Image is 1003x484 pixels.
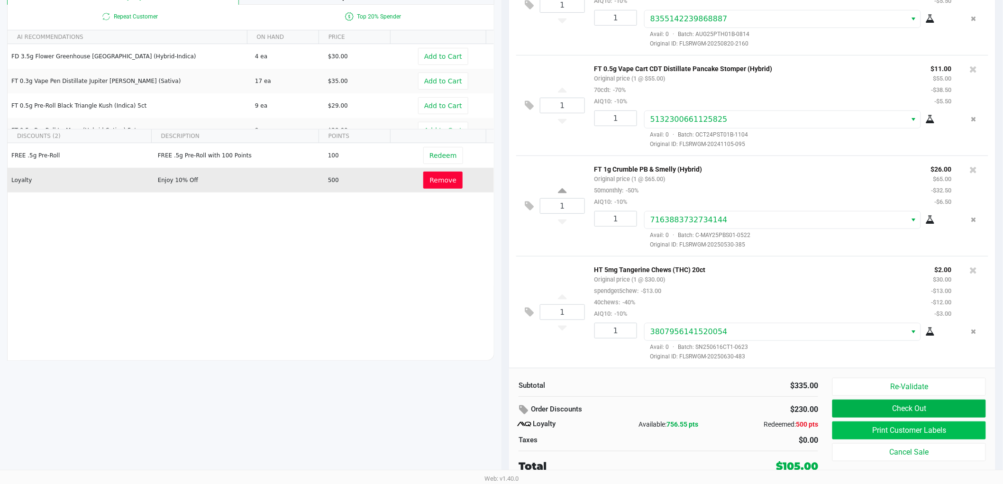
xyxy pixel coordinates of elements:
span: -10% [612,98,628,105]
small: -$38.50 [931,86,952,93]
div: Order Discounts [519,402,714,419]
td: FT 0.3g Vape Pen Distillate Jupiter [PERSON_NAME] (Sativa) [8,69,251,93]
button: Select [907,111,921,128]
span: Avail: 0 Batch: SN250616CT1-0623 [644,344,748,350]
p: $2.00 [931,264,952,274]
button: Add to Cart [418,73,468,90]
div: $230.00 [728,402,819,418]
small: 70cdt: [594,86,626,93]
span: -10% [612,198,628,205]
th: PRICE [319,30,390,44]
span: Add to Cart [424,102,462,110]
p: FT 1g Crumble PB & Smelly (Hybrid) [594,163,917,173]
td: 4 ea [251,44,324,69]
button: Remove the package from the orderLine [967,211,980,228]
small: AIQ10: [594,98,628,105]
span: Repeat Customer [8,11,251,22]
button: Redeem [423,147,463,164]
td: Enjoy 10% Off [154,168,324,192]
th: DESCRIPTION [151,129,319,143]
div: Total [519,458,709,474]
span: -$13.00 [639,287,662,294]
button: Remove the package from the orderLine [967,10,980,27]
button: Cancel Sale [832,443,986,461]
button: Remove [423,172,463,189]
span: 756.55 pts [666,420,698,428]
span: Original ID: FLSRWGM-20250530-385 [644,240,952,249]
span: Original ID: FLSRWGM-20250820-2160 [644,39,952,48]
span: 7163883732734144 [650,215,728,224]
th: DISCOUNTS (2) [8,129,151,143]
span: · [669,131,678,138]
small: -$3.00 [935,310,952,317]
button: Add to Cart [418,122,468,139]
div: Subtotal [519,380,661,391]
div: Taxes [519,435,661,446]
small: -$13.00 [931,287,952,294]
span: $29.00 [328,127,348,134]
button: Select [907,323,921,340]
th: POINTS [319,129,390,143]
button: Check Out [832,400,986,418]
small: $30.00 [933,276,952,283]
span: Avail: 0 Batch: C-MAY25PBS01-0522 [644,232,751,238]
td: FT 0.5g Pre-Roll Black Triangle Kush (Indica) 5ct [8,93,251,118]
button: Select [907,10,921,27]
span: 8355142239868887 [650,14,728,23]
p: HT 5mg Tangerine Chews (THC) 20ct [594,264,917,274]
td: 500 [324,168,397,192]
td: FREE .5g Pre-Roll [8,143,154,168]
span: Avail: 0 Batch: AUG25PTH01B-0814 [644,31,750,37]
small: Original price (1 @ $55.00) [594,75,666,82]
inline-svg: Is repeat customer [100,11,112,22]
td: Loyalty [8,168,154,192]
span: $29.00 [328,102,348,109]
span: Original ID: FLSRWGM-20241105-095 [644,140,952,148]
small: AIQ10: [594,310,628,317]
span: Add to Cart [424,127,462,134]
span: 5132300661125825 [650,115,728,124]
p: FT 0.5g Vape Cart CDT Distillate Pancake Stomper (Hybrid) [594,63,917,73]
small: $65.00 [933,175,952,183]
inline-svg: Is a top 20% spender [344,11,355,22]
button: Re-Validate [832,378,986,396]
span: -40% [620,299,636,306]
button: Remove the package from the orderLine [967,323,980,340]
th: AI RECOMMENDATIONS [8,30,247,44]
small: -$5.50 [935,98,952,105]
span: $35.00 [328,78,348,84]
div: $105.00 [776,458,818,474]
div: Redeemed: [719,420,819,429]
span: -50% [624,187,639,194]
td: 9 ea [251,118,324,143]
td: 9 ea [251,93,324,118]
small: -$12.00 [931,299,952,306]
span: Remove [429,176,456,184]
button: Print Customer Labels [832,421,986,439]
button: Add to Cart [418,48,468,65]
div: $0.00 [675,435,818,446]
p: $11.00 [931,63,952,73]
button: Select [907,211,921,228]
small: $55.00 [933,75,952,82]
div: Available: [619,420,719,429]
small: -$6.50 [935,198,952,205]
button: Add to Cart [418,97,468,114]
small: Original price (1 @ $65.00) [594,175,666,183]
p: $26.00 [931,163,952,173]
span: -10% [612,310,628,317]
th: ON HAND [247,30,319,44]
td: FD 3.5g Flower Greenhouse [GEOGRAPHIC_DATA] (Hybrid-Indica) [8,44,251,69]
span: Avail: 0 Batch: OCT24PST01B-1104 [644,131,748,138]
small: 40chews: [594,299,636,306]
small: AIQ10: [594,198,628,205]
span: Redeem [429,152,456,159]
span: Add to Cart [424,53,462,60]
span: · [669,31,678,37]
span: $30.00 [328,53,348,60]
span: 500 pts [796,420,818,428]
div: Loyalty [519,419,619,430]
button: Remove the package from the orderLine [967,110,980,128]
div: $335.00 [675,380,818,392]
td: 100 [324,143,397,168]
